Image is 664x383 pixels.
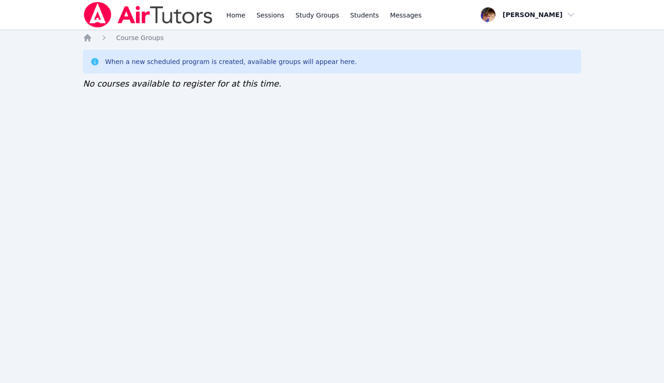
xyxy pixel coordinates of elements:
img: Air Tutors [83,2,213,28]
div: When a new scheduled program is created, available groups will appear here. [105,57,357,66]
span: Course Groups [116,34,163,41]
span: Messages [390,11,422,20]
a: Course Groups [116,33,163,42]
nav: Breadcrumb [83,33,581,42]
span: No courses available to register for at this time. [83,79,281,88]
